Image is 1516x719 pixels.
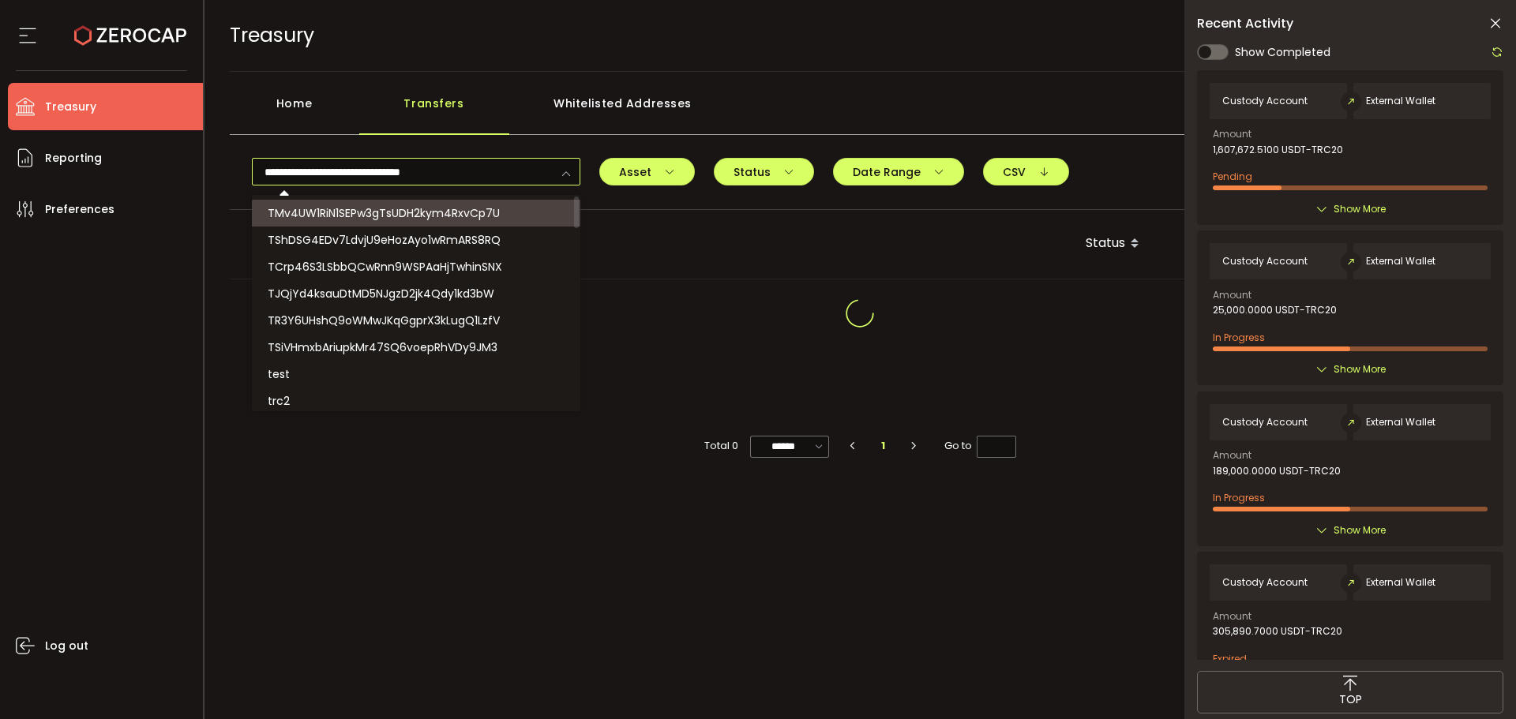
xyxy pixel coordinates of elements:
div: Home [230,88,359,135]
span: Amount [1213,451,1251,460]
span: CSV [1003,167,1049,178]
div: Transfers [359,88,509,135]
span: Preferences [45,198,114,221]
button: CSV [983,158,1069,185]
span: Go to [944,435,1016,457]
span: trc2 [268,393,290,409]
span: Show More [1334,201,1386,217]
span: Total 0 [704,435,738,457]
span: TJQjYd4ksauDtMD5NJgzD2jk4Qdy1kd3bW [268,286,494,301]
span: TMv4UW1RiN1SEPw3gTsUDH2kym4RxvCp7U [268,205,500,221]
div: Whitelisted Addresses [509,88,737,135]
span: Date Range [853,167,944,178]
span: test [268,366,290,382]
span: TShDSG4EDv7LdvjU9eHozAyo1wRmARS8RQ [268,232,501,248]
span: Recent Activity [1197,17,1293,30]
li: 1 [869,435,898,457]
span: 189,000.0000 USDT-TRC20 [1213,466,1341,477]
span: External Wallet [1366,256,1435,267]
span: Treasury [230,21,314,49]
button: Asset [599,158,695,185]
span: TR3Y6UHshQ9oWMwJKqGgprX3kLugQ1LzfV [268,313,500,328]
span: External Wallet [1366,417,1435,428]
span: Log out [45,635,88,657]
span: Show More [1334,522,1386,538]
span: Custody Account [1222,95,1308,107]
span: Custody Account [1222,256,1308,267]
span: TSiVHmxbAriupkMr47SQ6voepRhVDy9JM3 [268,339,497,355]
span: In Progress [1213,331,1265,344]
span: Amount [1213,612,1251,621]
span: Asset [619,167,675,178]
button: Date Range [833,158,964,185]
span: External Wallet [1366,95,1435,107]
span: Custody Account [1222,417,1308,428]
span: 305,890.7000 USDT-TRC20 [1213,626,1342,637]
span: Amount [1213,129,1251,139]
span: Reporting [45,147,102,170]
span: Treasury [45,95,96,118]
iframe: Chat Widget [1437,643,1516,719]
span: External Wallet [1366,577,1435,588]
span: 25,000.0000 USDT-TRC20 [1213,305,1337,316]
span: TCrp46S3LSbbQCwRnn9WSPAaHjTwhinSNX [268,259,502,275]
span: Show Completed [1235,44,1330,61]
span: In Progress [1213,491,1265,504]
span: Pending [1213,170,1252,183]
span: 1,607,672.5100 USDT-TRC20 [1213,144,1343,155]
span: Status [734,167,794,178]
span: Amount [1213,290,1251,300]
span: TOP [1339,691,1362,708]
button: Status [714,158,814,185]
span: Expired [1213,652,1247,665]
span: Show More [1334,361,1386,377]
span: Custody Account [1222,577,1308,588]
